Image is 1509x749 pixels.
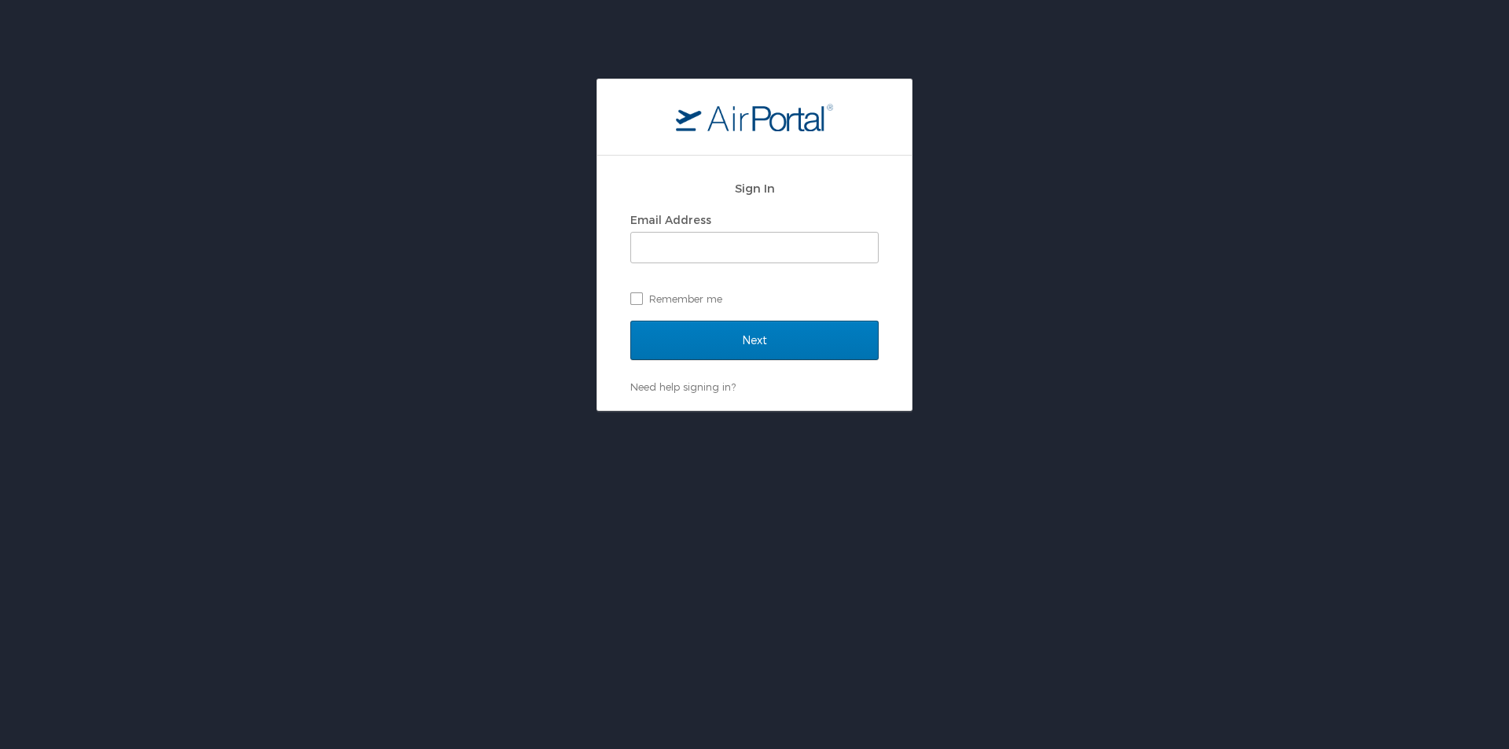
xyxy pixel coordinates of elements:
a: Need help signing in? [630,380,736,393]
input: Next [630,321,879,360]
h2: Sign In [630,179,879,197]
label: Email Address [630,213,711,226]
label: Remember me [630,287,879,310]
img: logo [676,103,833,131]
